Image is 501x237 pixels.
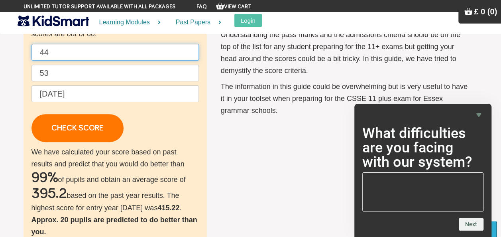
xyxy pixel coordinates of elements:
[31,44,199,61] input: English raw score
[31,65,199,81] input: Maths raw score
[459,218,483,231] button: Next question
[234,14,262,27] button: Login
[31,85,199,102] input: Date of birth (d/m/y) e.g. 27/12/2007
[216,2,224,10] img: Your items in the shopping basket
[31,216,197,236] b: Approx. 20 pupils are predicted to do better than you.
[362,126,483,169] h2: What difficulties are you facing with our system?
[464,8,472,16] img: Your items in the shopping basket
[31,114,124,142] a: CHECK SCORE
[24,3,175,11] span: Unlimited tutor support available with all packages
[221,81,470,117] p: The information in this guide could be overwhelming but is very useful to have it in your toolset...
[157,204,179,212] b: 415.22
[362,110,483,231] div: What difficulties are you facing with our system?
[31,186,67,202] h2: 395.2
[362,172,483,211] textarea: What difficulties are you facing with our system?
[196,4,207,10] a: FAQ
[474,110,483,120] button: Hide survey
[474,7,497,16] span: £ 0 (0)
[221,29,470,77] p: Understanding the pass marks and the admissions criteria should be on the top of the list for any...
[18,14,89,28] img: KidSmart logo
[166,12,226,33] a: Past Papers
[216,4,251,10] a: View Cart
[89,12,166,33] a: Learning Modules
[31,170,58,186] h2: 99%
